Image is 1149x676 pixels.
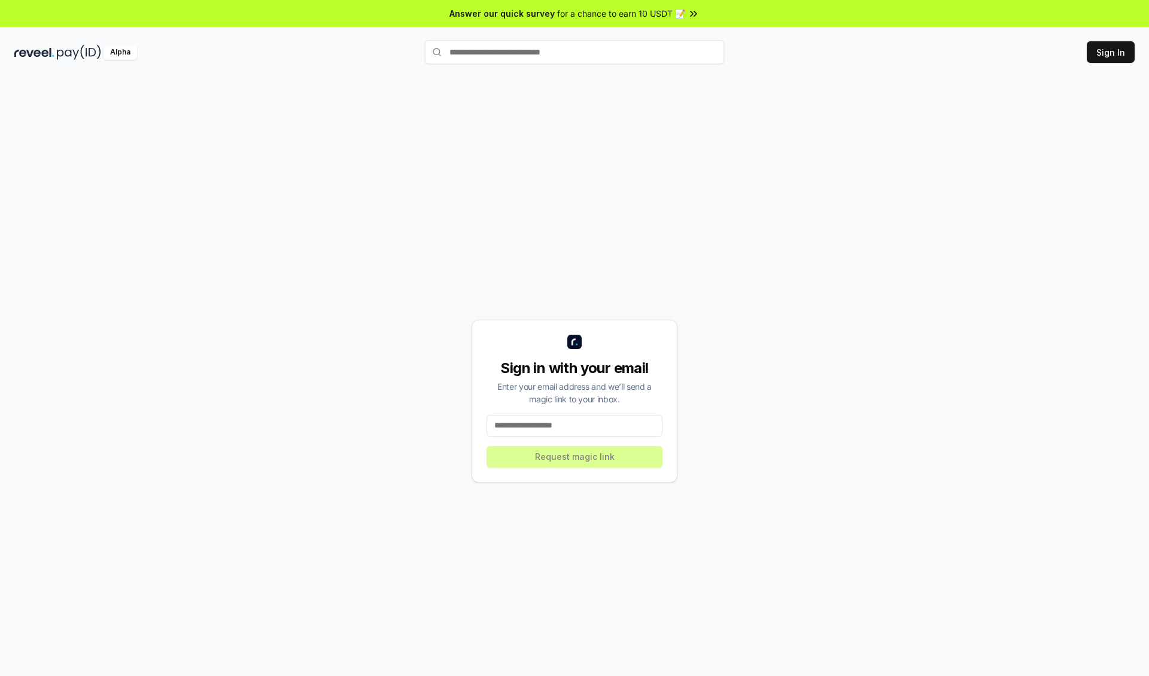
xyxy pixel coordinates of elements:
img: pay_id [57,45,101,60]
img: reveel_dark [14,45,54,60]
div: Sign in with your email [487,359,662,378]
span: for a chance to earn 10 USDT 📝 [557,7,685,20]
span: Answer our quick survey [449,7,555,20]
button: Sign In [1087,41,1135,63]
img: logo_small [567,335,582,349]
div: Enter your email address and we’ll send a magic link to your inbox. [487,380,662,405]
div: Alpha [104,45,137,60]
